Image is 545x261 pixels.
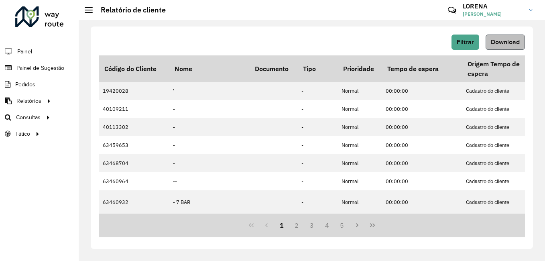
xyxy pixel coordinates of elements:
[169,190,249,214] td: - 7 BAR
[382,82,462,100] td: 00:00:00
[99,100,169,118] td: 40109211
[338,154,382,172] td: Normal
[462,136,542,154] td: Cadastro do cliente
[338,172,382,190] td: Normal
[491,39,520,45] span: Download
[297,190,338,214] td: -
[99,172,169,190] td: 63460964
[462,82,542,100] td: Cadastro do cliente
[99,55,169,82] th: Código do Cliente
[462,190,542,214] td: Cadastro do cliente
[289,218,304,233] button: 2
[99,82,169,100] td: 19420028
[99,136,169,154] td: 63459653
[16,64,64,72] span: Painel de Sugestão
[169,55,249,82] th: Nome
[335,218,350,233] button: 5
[382,136,462,154] td: 00:00:00
[462,154,542,172] td: Cadastro do cliente
[99,190,169,214] td: 63460932
[169,154,249,172] td: -
[350,218,365,233] button: Next Page
[169,136,249,154] td: -
[274,218,289,233] button: 1
[338,55,382,82] th: Prioridade
[297,136,338,154] td: -
[16,97,41,105] span: Relatórios
[297,172,338,190] td: -
[382,154,462,172] td: 00:00:00
[365,218,380,233] button: Last Page
[169,100,249,118] td: -
[304,218,319,233] button: 3
[382,118,462,136] td: 00:00:00
[382,172,462,190] td: 00:00:00
[297,100,338,118] td: -
[249,55,297,82] th: Documento
[17,47,32,56] span: Painel
[99,154,169,172] td: 63468704
[338,136,382,154] td: Normal
[462,100,542,118] td: Cadastro do cliente
[462,118,542,136] td: Cadastro do cliente
[457,39,474,45] span: Filtrar
[93,6,166,14] h2: Relatório de cliente
[462,172,542,190] td: Cadastro do cliente
[463,10,523,18] span: [PERSON_NAME]
[99,118,169,136] td: 40113302
[486,35,525,50] button: Download
[382,55,462,82] th: Tempo de espera
[443,2,461,19] a: Contato Rápido
[297,118,338,136] td: -
[338,100,382,118] td: Normal
[297,55,338,82] th: Tipo
[451,35,479,50] button: Filtrar
[338,118,382,136] td: Normal
[382,190,462,214] td: 00:00:00
[338,82,382,100] td: Normal
[319,218,335,233] button: 4
[16,113,41,122] span: Consultas
[338,190,382,214] td: Normal
[169,118,249,136] td: -
[15,80,35,89] span: Pedidos
[15,130,30,138] span: Tático
[297,154,338,172] td: -
[463,2,523,10] h3: LORENA
[297,82,338,100] td: -
[169,82,249,100] td: '
[462,55,542,82] th: Origem Tempo de espera
[382,100,462,118] td: 00:00:00
[169,172,249,190] td: --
